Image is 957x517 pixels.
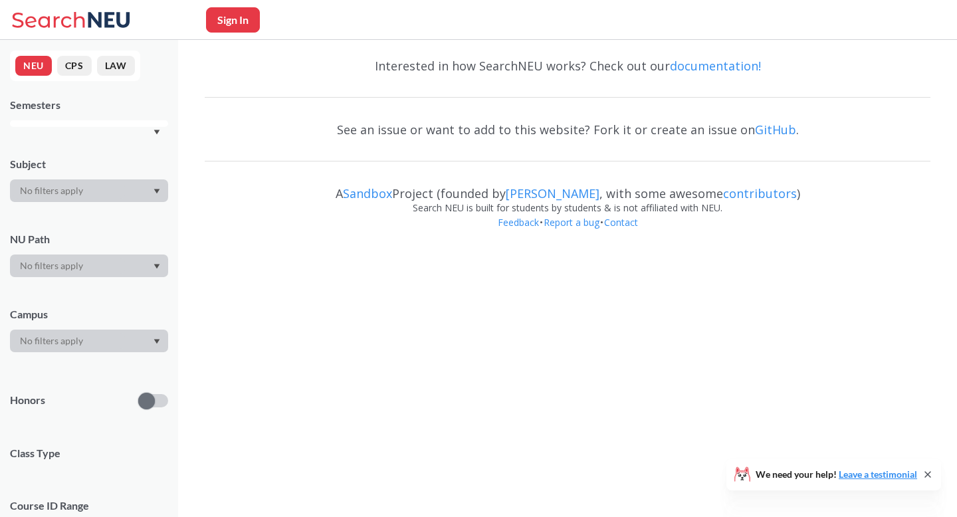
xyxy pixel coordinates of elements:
[205,215,930,250] div: • •
[343,185,392,201] a: Sandbox
[205,201,930,215] div: Search NEU is built for students by students & is not affiliated with NEU.
[10,157,168,171] div: Subject
[154,264,160,269] svg: Dropdown arrow
[15,56,52,76] button: NEU
[205,110,930,149] div: See an issue or want to add to this website? Fork it or create an issue on .
[10,498,168,514] p: Course ID Range
[205,47,930,85] div: Interested in how SearchNEU works? Check out our
[97,56,135,76] button: LAW
[154,130,160,135] svg: Dropdown arrow
[543,216,600,229] a: Report a bug
[154,339,160,344] svg: Dropdown arrow
[57,56,92,76] button: CPS
[10,330,168,352] div: Dropdown arrow
[755,122,796,138] a: GitHub
[206,7,260,33] button: Sign In
[723,185,797,201] a: contributors
[839,468,917,480] a: Leave a testimonial
[154,189,160,194] svg: Dropdown arrow
[10,255,168,277] div: Dropdown arrow
[603,216,639,229] a: Contact
[497,216,540,229] a: Feedback
[10,393,45,408] p: Honors
[10,446,168,461] span: Class Type
[756,470,917,479] span: We need your help!
[10,98,168,112] div: Semesters
[10,232,168,247] div: NU Path
[10,179,168,202] div: Dropdown arrow
[670,58,761,74] a: documentation!
[506,185,599,201] a: [PERSON_NAME]
[205,174,930,201] div: A Project (founded by , with some awesome )
[10,307,168,322] div: Campus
